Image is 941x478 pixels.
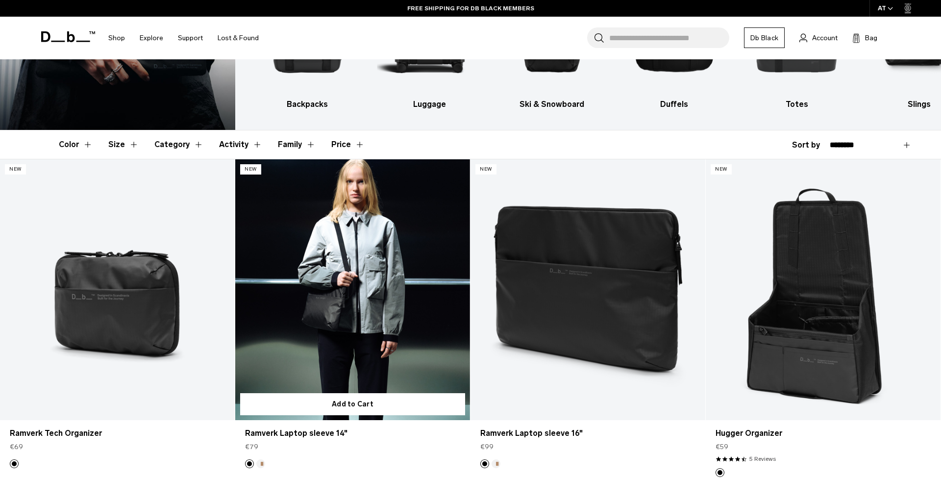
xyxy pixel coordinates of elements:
[219,130,262,159] button: Toggle Filter
[278,130,316,159] button: Toggle Filter
[470,159,705,420] a: Ramverk Laptop sleeve 16
[407,4,534,13] a: FREE SHIPPING FOR DB BLACK MEMBERS
[480,428,695,439] a: Ramverk Laptop sleeve 16"
[154,130,203,159] button: Toggle Filter
[480,442,494,452] span: €99
[10,428,225,439] a: Ramverk Tech Organizer
[377,99,483,110] h3: Luggage
[245,428,460,439] a: Ramverk Laptop sleeve 14"
[749,454,776,463] a: 5 reviews
[744,99,849,110] h3: Totes
[492,459,500,468] button: Oatmilk
[711,164,732,175] p: New
[865,33,877,43] span: Bag
[218,21,259,55] a: Lost & Found
[240,393,465,415] button: Add to Cart
[5,164,26,175] p: New
[475,164,496,175] p: New
[101,17,266,59] nav: Main Navigation
[256,459,265,468] button: Oatmilk
[706,159,941,420] a: Hugger Organizer
[716,442,728,452] span: €59
[852,32,877,44] button: Bag
[108,130,139,159] button: Toggle Filter
[140,21,163,55] a: Explore
[245,442,258,452] span: €79
[10,442,23,452] span: €69
[240,164,261,175] p: New
[716,468,724,477] button: Black Out
[235,159,470,420] a: Ramverk Laptop sleeve 14
[245,459,254,468] button: Black Out
[59,130,93,159] button: Toggle Filter
[744,27,785,48] a: Db Black
[716,428,931,439] a: Hugger Organizer
[10,459,19,468] button: Black Out
[812,33,838,43] span: Account
[622,99,727,110] h3: Duffels
[178,21,203,55] a: Support
[331,130,365,159] button: Toggle Price
[255,99,360,110] h3: Backpacks
[480,459,489,468] button: Black Out
[799,32,838,44] a: Account
[132,99,238,110] h3: All products
[499,99,605,110] h3: Ski & Snowboard
[108,21,125,55] a: Shop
